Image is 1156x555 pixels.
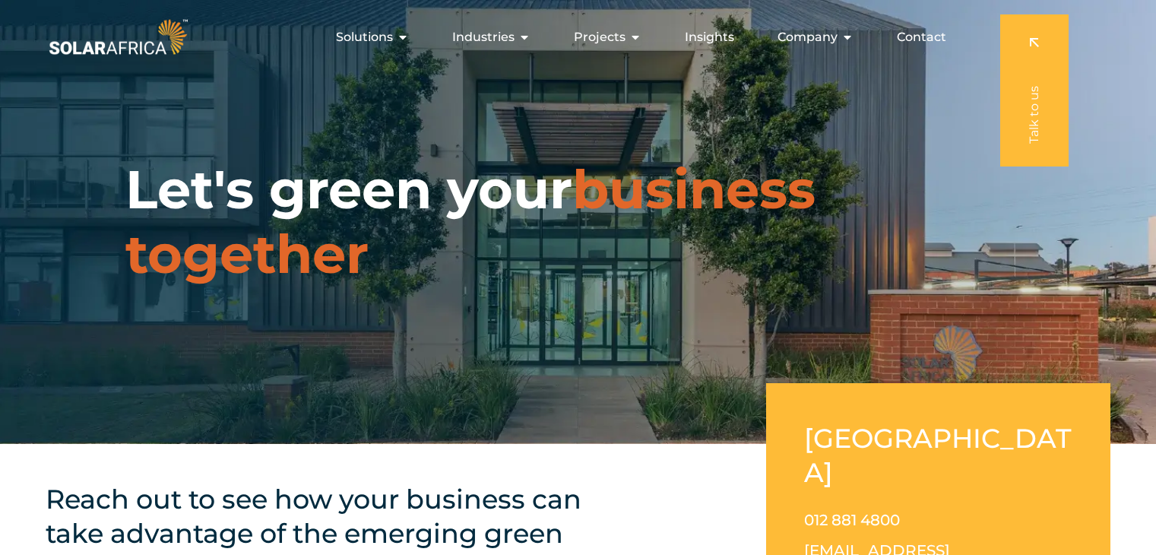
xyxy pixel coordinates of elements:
h2: [GEOGRAPHIC_DATA] [804,421,1072,490]
h1: Let's green your [125,157,1031,287]
span: business together [125,157,816,287]
div: Menu Toggle [191,22,958,52]
span: Projects [574,28,626,46]
a: 012 881 4800 [804,511,900,529]
span: Company [778,28,838,46]
a: Contact [897,28,946,46]
span: Industries [452,28,515,46]
nav: Menu [191,22,958,52]
a: Insights [685,28,734,46]
span: Solutions [336,28,393,46]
